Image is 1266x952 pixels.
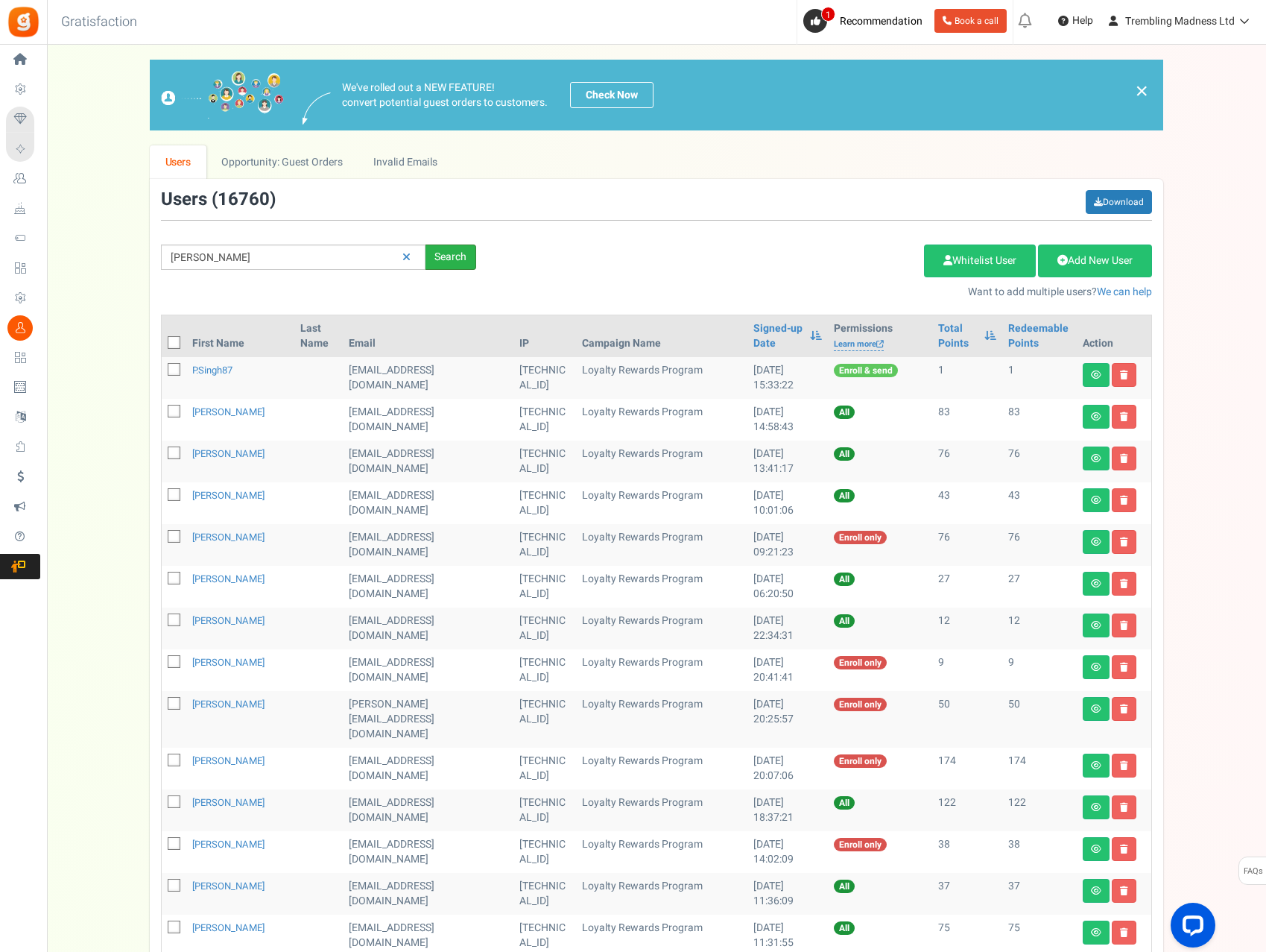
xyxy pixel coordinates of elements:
td: [EMAIL_ADDRESS][DOMAIN_NAME] [343,399,513,441]
td: [TECHNICAL_ID] [513,649,576,691]
i: View details [1091,538,1101,546]
td: [DATE] 20:07:06 [747,748,828,789]
td: [DATE] 14:02:09 [747,831,828,873]
i: Delete user [1120,663,1128,672]
i: Delete user [1120,579,1128,588]
span: All [834,880,855,893]
input: Search by email or name [161,245,425,270]
td: 83 [1002,399,1077,441]
span: Enroll & send [834,364,898,377]
td: 9 [932,649,1002,691]
a: [PERSON_NAME] [192,488,265,502]
a: Add New User [1038,245,1152,277]
td: 1 [932,357,1002,399]
p: We've rolled out a NEW FEATURE! convert potential guest orders to customers. [342,81,548,110]
a: 1 Recommendation [803,9,928,33]
td: 76 [1002,524,1077,566]
th: Action [1077,315,1151,357]
td: Loyalty Rewards Program [576,566,747,608]
td: [EMAIL_ADDRESS][DOMAIN_NAME] [343,482,513,524]
th: IP [513,315,576,357]
i: View details [1091,845,1101,854]
a: × [1135,82,1148,100]
td: 50 [1002,691,1077,748]
td: Loyalty Rewards Program [576,482,747,524]
td: Loyalty Rewards Program [576,649,747,691]
td: Loyalty Rewards Program [576,873,747,915]
span: Enroll only [834,531,887,544]
td: [EMAIL_ADDRESS][DOMAIN_NAME] [343,873,513,915]
span: FAQs [1243,857,1263,886]
td: [TECHNICAL_ID] [513,524,576,566]
td: 76 [932,441,1002,482]
p: Want to add multiple users? [499,285,1152,300]
i: View details [1091,803,1101,812]
i: Delete user [1120,886,1128,895]
td: 50 [932,691,1002,748]
i: Delete user [1120,928,1128,937]
td: Loyalty Rewards Program [576,831,747,873]
a: [PERSON_NAME] [192,614,265,628]
span: All [834,406,855,419]
i: Delete user [1120,454,1128,463]
a: [PERSON_NAME] [192,921,265,935]
td: 37 [1002,873,1077,915]
a: [PERSON_NAME] [192,837,265,851]
span: Enroll only [834,656,887,669]
th: Last Name [294,315,342,357]
a: p.singh87 [192,363,232,377]
i: View details [1091,704,1101,713]
i: Delete user [1120,412,1128,421]
i: View details [1091,496,1101,505]
span: Enroll only [834,838,887,851]
span: Help [1069,13,1093,28]
span: All [834,921,855,935]
i: Delete user [1120,704,1128,713]
span: Recommendation [840,13,922,29]
td: 43 [1002,482,1077,524]
i: Delete user [1120,761,1128,770]
a: Invalid Emails [358,145,453,179]
td: [DATE] 20:25:57 [747,691,828,748]
i: Delete user [1120,803,1128,812]
td: [EMAIL_ADDRESS][DOMAIN_NAME] [343,789,513,831]
td: [EMAIL_ADDRESS][DOMAIN_NAME] [343,748,513,789]
td: [TECHNICAL_ID] [513,357,576,399]
th: Email [343,315,513,357]
a: Book a call [934,9,1007,33]
td: Loyalty Rewards Program [576,357,747,399]
td: [DATE] 20:41:41 [747,649,828,691]
span: Enroll only [834,754,887,768]
a: Reset [395,245,418,271]
td: 76 [932,524,1002,566]
a: [PERSON_NAME] [192,795,265,810]
td: [EMAIL_ADDRESS][DOMAIN_NAME] [343,649,513,691]
a: [PERSON_NAME] [192,405,265,419]
a: Users [150,145,206,179]
i: View details [1091,579,1101,588]
td: Loyalty Rewards Program [576,441,747,482]
td: [DATE] 10:01:06 [747,482,828,524]
i: View details [1091,761,1101,770]
h3: Gratisfaction [45,7,153,37]
span: All [834,447,855,461]
span: All [834,796,855,810]
td: 174 [1002,748,1077,789]
td: Loyalty Rewards Program [576,399,747,441]
i: View details [1091,621,1101,630]
td: [TECHNICAL_ID] [513,789,576,831]
th: First Name [186,315,294,357]
td: Loyalty Rewards Program [576,748,747,789]
td: [DATE] 15:33:22 [747,357,828,399]
td: [TECHNICAL_ID] [513,691,576,748]
td: [TECHNICAL_ID] [513,566,576,608]
td: 76 [1002,441,1077,482]
i: View details [1091,412,1101,421]
td: 9 [1002,649,1077,691]
a: Whitelist User [924,245,1036,277]
i: View details [1091,371,1101,379]
span: 16760 [218,186,270,212]
td: [EMAIL_ADDRESS][DOMAIN_NAME] [343,831,513,873]
td: [DATE] 14:58:43 [747,399,828,441]
i: Delete user [1120,371,1128,379]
